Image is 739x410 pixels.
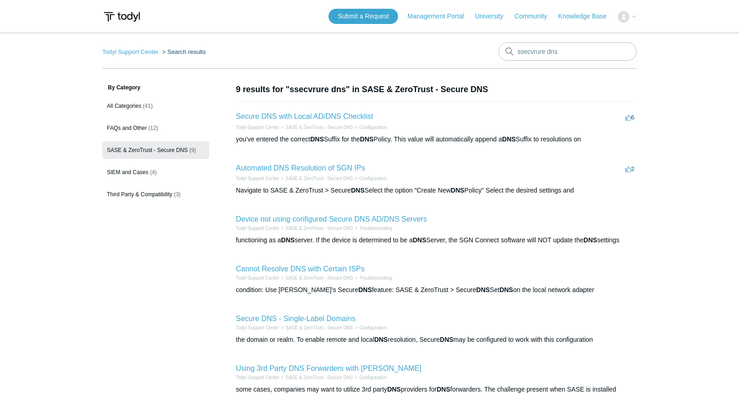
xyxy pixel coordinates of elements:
a: Todyl Support Center [236,226,279,231]
div: Navigate to SASE & ZeroTrust > Secure Select the option "Create New Policy" Select the desired se... [236,186,637,195]
em: DNS [584,236,598,244]
li: Todyl Support Center [236,374,279,381]
li: Todyl Support Center [236,324,279,331]
span: 6 [625,114,634,121]
li: Todyl Support Center [236,275,279,281]
a: Todyl Support Center [236,125,279,130]
a: Submit a Request [328,9,398,24]
span: (9) [189,147,196,153]
li: Configuration [353,175,387,182]
a: Configuration [359,375,387,380]
li: SASE & ZeroTrust - Secure DNS [279,225,353,232]
span: (12) [148,125,158,131]
a: Troubleshooting [359,226,392,231]
div: you've entered the correct Suffix for the Policy. This value will automatically append a Suffix t... [236,135,637,144]
a: FAQs and Other (12) [102,119,209,137]
li: Troubleshooting [353,275,392,281]
a: Device not using configured Secure DNS AD/DNS Servers [236,215,427,223]
em: DNS [351,187,365,194]
a: SASE & ZeroTrust - Secure DNS [286,226,353,231]
span: All Categories [107,103,141,109]
a: SASE & ZeroTrust - Secure DNS [286,275,353,281]
a: SASE & ZeroTrust - Secure DNS [286,375,353,380]
a: Troubleshooting [359,275,392,281]
em: DNS [387,386,401,393]
li: Todyl Support Center [102,48,160,55]
li: SASE & ZeroTrust - Secure DNS [279,275,353,281]
li: SASE & ZeroTrust - Secure DNS [279,374,353,381]
span: SIEM and Cases [107,169,148,176]
li: Todyl Support Center [236,175,279,182]
div: functioning as a server. If the device is determined to be a Server, the SGN Connect software wil... [236,235,637,245]
em: DNS [360,135,374,143]
span: (4) [150,169,157,176]
em: DNS [499,286,513,293]
a: SIEM and Cases (4) [102,164,209,181]
em: DNS [310,135,324,143]
em: DNS [502,135,516,143]
a: Third Party & Compatibility (3) [102,186,209,203]
img: Todyl Support Center Help Center home page [102,8,141,25]
a: Using 3rd Party DNS Forwarders with [PERSON_NAME] [236,364,422,372]
a: Secure DNS - Single-Label Domains [236,315,356,322]
a: Configuration [359,176,387,181]
em: DNS [440,336,454,343]
a: Cannot Resolve DNS with Certain ISPs [236,265,364,273]
em: DNS [451,187,464,194]
span: Third Party & Compatibility [107,191,172,198]
div: condition: Use [PERSON_NAME]'s Secure feature: SASE & ZeroTrust > Secure Set on the local network... [236,285,637,295]
li: Todyl Support Center [236,124,279,131]
span: (41) [143,103,152,109]
li: SASE & ZeroTrust - Secure DNS [279,175,353,182]
a: Todyl Support Center [236,325,279,330]
li: Configuration [353,124,387,131]
li: Troubleshooting [353,225,392,232]
li: Todyl Support Center [236,225,279,232]
a: Todyl Support Center [236,176,279,181]
input: Search [499,42,637,61]
a: Knowledge Base [558,12,616,21]
a: Todyl Support Center [102,48,158,55]
a: University [475,12,512,21]
a: Todyl Support Center [236,375,279,380]
a: Automated DNS Resolution of SGN IPs [236,164,365,172]
em: DNS [374,336,388,343]
li: Configuration [353,324,387,331]
h1: 9 results for "ssecvrure dns" in SASE & ZeroTrust - Secure DNS [236,83,637,96]
em: DNS [476,286,490,293]
div: some cases, companies may want to utilize 3rd party providers for forwarders. The challenge prese... [236,385,637,394]
span: (3) [174,191,181,198]
a: Configuration [359,125,387,130]
a: SASE & ZeroTrust - Secure DNS [286,125,353,130]
a: Community [515,12,557,21]
h3: By Category [102,83,209,92]
a: SASE & ZeroTrust - Secure DNS [286,176,353,181]
em: DNS [358,286,372,293]
a: Management Portal [408,12,473,21]
span: SASE & ZeroTrust - Secure DNS [107,147,188,153]
li: SASE & ZeroTrust - Secure DNS [279,124,353,131]
a: SASE & ZeroTrust - Secure DNS [286,325,353,330]
li: Configuration [353,374,387,381]
span: FAQs and Other [107,125,147,131]
li: Search results [160,48,206,55]
span: 2 [625,165,634,172]
a: All Categories (41) [102,97,209,115]
a: Secure DNS with Local AD/DNS Checklist [236,112,373,120]
a: SASE & ZeroTrust - Secure DNS (9) [102,141,209,159]
a: Todyl Support Center [236,275,279,281]
a: Configuration [359,325,387,330]
em: DNS [413,236,427,244]
li: SASE & ZeroTrust - Secure DNS [279,324,353,331]
em: DNS [437,386,451,393]
em: DNS [281,236,295,244]
div: the domain or realm. To enable remote and local resolution, Secure may be configured to work with... [236,335,637,345]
